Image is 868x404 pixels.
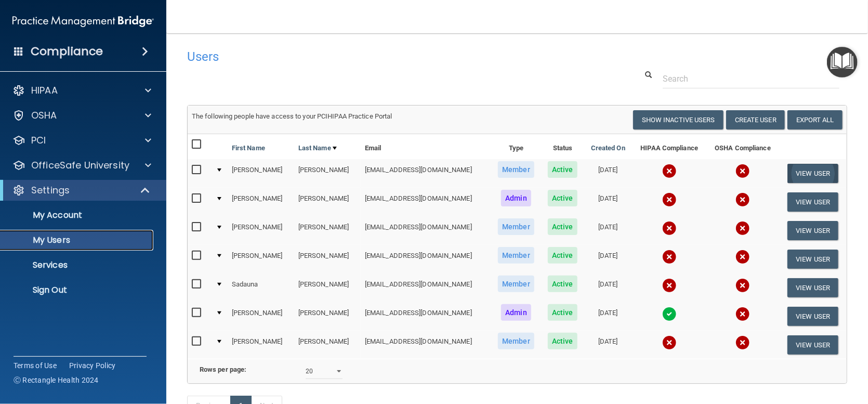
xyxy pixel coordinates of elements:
input: Search [663,69,839,88]
td: Sadauna [228,273,294,302]
p: Services [7,260,149,270]
p: HIPAA [31,84,58,97]
td: [DATE] [584,331,633,359]
a: Created On [591,142,625,154]
th: HIPAA Compliance [632,134,706,159]
a: OSHA [12,109,151,122]
th: Email [361,134,491,159]
p: Settings [31,184,70,197]
img: cross.ca9f0e7f.svg [662,278,677,293]
td: [DATE] [584,159,633,188]
p: Sign Out [7,285,149,295]
a: Last Name [298,142,337,154]
h4: Compliance [31,44,103,59]
p: OSHA [31,109,57,122]
img: cross.ca9f0e7f.svg [662,335,677,350]
a: Export All [787,110,843,129]
td: [EMAIL_ADDRESS][DOMAIN_NAME] [361,331,491,359]
span: Active [548,190,577,206]
span: The following people have access to your PCIHIPAA Practice Portal [192,112,392,120]
span: Admin [501,190,531,206]
span: Active [548,218,577,235]
td: [DATE] [584,245,633,273]
span: Ⓒ Rectangle Health 2024 [14,375,99,385]
a: Settings [12,184,151,197]
button: View User [787,164,839,183]
td: [DATE] [584,188,633,216]
img: cross.ca9f0e7f.svg [735,250,750,264]
span: Active [548,161,577,178]
span: Member [498,218,534,235]
td: [DATE] [584,273,633,302]
p: My Users [7,235,149,245]
span: Member [498,276,534,292]
th: Status [542,134,584,159]
td: [PERSON_NAME] [294,159,361,188]
span: Admin [501,304,531,321]
td: [PERSON_NAME] [294,188,361,216]
span: Member [498,247,534,264]
span: Member [498,161,534,178]
button: View User [787,335,839,355]
th: Type [491,134,542,159]
button: Open Resource Center [827,47,858,77]
button: Show Inactive Users [633,110,724,129]
td: [PERSON_NAME] [228,188,294,216]
td: [PERSON_NAME] [294,245,361,273]
span: Member [498,333,534,349]
button: View User [787,192,839,212]
b: Rows per page: [200,366,246,373]
span: Active [548,247,577,264]
button: View User [787,250,839,269]
td: [EMAIL_ADDRESS][DOMAIN_NAME] [361,302,491,331]
td: [PERSON_NAME] [228,159,294,188]
td: [PERSON_NAME] [294,331,361,359]
img: cross.ca9f0e7f.svg [662,221,677,236]
a: First Name [232,142,265,154]
span: Active [548,333,577,349]
p: My Account [7,210,149,220]
span: Active [548,304,577,321]
a: Privacy Policy [69,360,116,371]
img: tick.e7d51cea.svg [662,307,677,321]
img: cross.ca9f0e7f.svg [735,335,750,350]
h4: Users [187,50,565,63]
button: Create User [726,110,785,129]
img: cross.ca9f0e7f.svg [735,278,750,293]
img: cross.ca9f0e7f.svg [735,164,750,178]
td: [PERSON_NAME] [294,302,361,331]
td: [EMAIL_ADDRESS][DOMAIN_NAME] [361,216,491,245]
td: [EMAIL_ADDRESS][DOMAIN_NAME] [361,273,491,302]
td: [EMAIL_ADDRESS][DOMAIN_NAME] [361,188,491,216]
img: cross.ca9f0e7f.svg [662,164,677,178]
td: [PERSON_NAME] [228,331,294,359]
img: cross.ca9f0e7f.svg [735,221,750,236]
td: [EMAIL_ADDRESS][DOMAIN_NAME] [361,159,491,188]
a: Terms of Use [14,360,57,371]
span: Active [548,276,577,292]
img: cross.ca9f0e7f.svg [662,192,677,207]
td: [EMAIL_ADDRESS][DOMAIN_NAME] [361,245,491,273]
td: [PERSON_NAME] [294,273,361,302]
th: OSHA Compliance [706,134,779,159]
img: cross.ca9f0e7f.svg [735,192,750,207]
p: OfficeSafe University [31,159,129,172]
td: [PERSON_NAME] [228,216,294,245]
button: View User [787,221,839,240]
button: View User [787,307,839,326]
td: [PERSON_NAME] [228,245,294,273]
td: [DATE] [584,302,633,331]
button: View User [787,278,839,297]
td: [DATE] [584,216,633,245]
p: PCI [31,134,46,147]
a: OfficeSafe University [12,159,151,172]
img: cross.ca9f0e7f.svg [735,307,750,321]
img: PMB logo [12,11,154,32]
td: [PERSON_NAME] [294,216,361,245]
td: [PERSON_NAME] [228,302,294,331]
a: HIPAA [12,84,151,97]
a: PCI [12,134,151,147]
img: cross.ca9f0e7f.svg [662,250,677,264]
